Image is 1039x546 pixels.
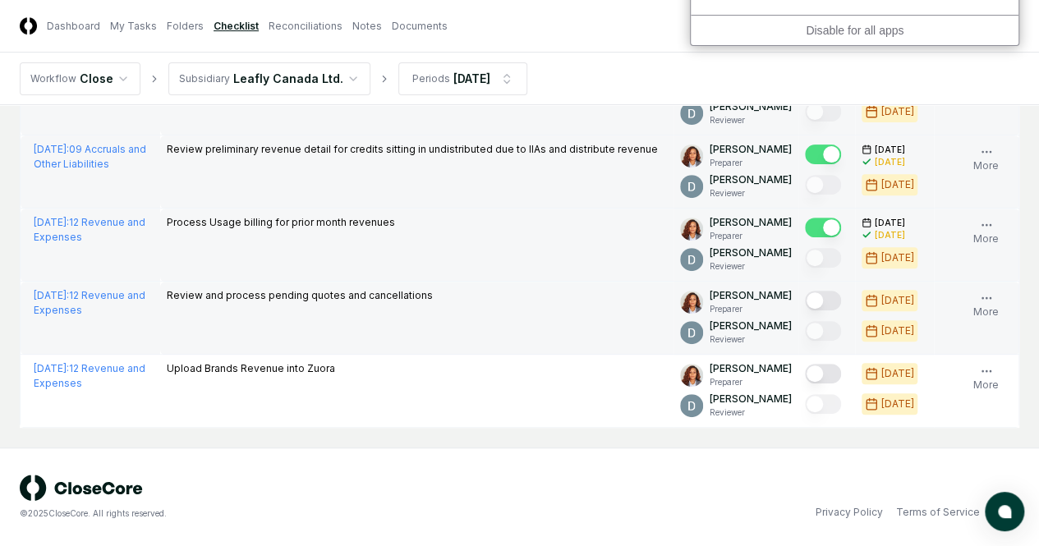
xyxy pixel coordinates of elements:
p: Preparer [710,376,792,388]
a: Reconciliations [269,19,343,34]
span: [DATE] : [34,143,69,155]
img: ACg8ocLeIi4Jlns6Fsr4lO0wQ1XJrFQvF4yUjbLrd1AsCAOmrfa1KQ=s96-c [680,248,703,271]
a: Notes [352,19,382,34]
button: More [970,215,1002,250]
img: ACg8ocLdVaUJ3SPYiWtV1SCOCLc5fH8jwZS3X49UX5Q0z8zS0ESX3Ok=s96-c [680,145,703,167]
div: [DATE] [881,323,914,338]
button: Mark complete [805,145,841,164]
button: Periods[DATE] [398,62,527,95]
a: [DATE]:12 Revenue and Expenses [34,216,145,243]
span: [DATE] [875,217,905,229]
img: ACg8ocLeIi4Jlns6Fsr4lO0wQ1XJrFQvF4yUjbLrd1AsCAOmrfa1KQ=s96-c [680,175,703,198]
span: [DATE] : [34,362,69,374]
p: [PERSON_NAME] [710,99,792,114]
p: Preparer [710,157,792,169]
p: Preparer [710,230,792,242]
p: [PERSON_NAME] [710,172,792,187]
p: [PERSON_NAME] [710,245,792,260]
img: ACg8ocLdVaUJ3SPYiWtV1SCOCLc5fH8jwZS3X49UX5Q0z8zS0ESX3Ok=s96-c [680,364,703,387]
button: More [970,361,1002,396]
p: Reviewer [710,406,792,419]
p: [PERSON_NAME] [710,288,792,303]
a: [DATE]:12 Revenue and Expenses [34,362,145,389]
a: [DATE]:12 Revenue and Expenses [34,289,145,316]
p: Reviewer [710,187,792,200]
div: [DATE] [881,104,914,119]
button: Mark complete [805,321,841,341]
button: More [970,142,1002,177]
p: [PERSON_NAME] [710,361,792,376]
a: Privacy Policy [816,505,883,520]
p: Reviewer [710,333,792,346]
button: Mark complete [805,218,841,237]
p: Review preliminary revenue detail for credits sitting in undistributed due to IIAs and distribute... [167,142,658,157]
p: [PERSON_NAME] [710,392,792,406]
div: [DATE] [875,229,905,241]
p: [PERSON_NAME] [710,142,792,157]
button: Mark complete [805,248,841,268]
a: [DATE]:09 Accruals and Other Liabilities [34,143,146,170]
a: Disable for all apps [806,24,903,37]
a: Dashboard [47,19,100,34]
nav: breadcrumb [20,62,527,95]
img: ACg8ocLdVaUJ3SPYiWtV1SCOCLc5fH8jwZS3X49UX5Q0z8zS0ESX3Ok=s96-c [680,218,703,241]
div: © 2025 CloseCore. All rights reserved. [20,507,520,520]
div: [DATE] [453,70,490,87]
button: Mark complete [805,102,841,122]
div: Periods [412,71,450,86]
div: [DATE] [875,156,905,168]
img: ACg8ocLdVaUJ3SPYiWtV1SCOCLc5fH8jwZS3X49UX5Q0z8zS0ESX3Ok=s96-c [680,291,703,314]
button: More [970,288,1002,323]
p: Review and process pending quotes and cancellations [167,288,433,303]
span: [DATE] [875,144,905,156]
p: Preparer [710,303,792,315]
button: atlas-launcher [985,492,1024,531]
p: Process Usage billing for prior month revenues [167,215,395,230]
div: [DATE] [881,177,914,192]
a: Folders [167,19,204,34]
div: Workflow [30,71,76,86]
p: [PERSON_NAME] [710,319,792,333]
a: Documents [392,19,448,34]
img: logo [20,475,143,501]
div: [DATE] [881,293,914,308]
img: ACg8ocLeIi4Jlns6Fsr4lO0wQ1XJrFQvF4yUjbLrd1AsCAOmrfa1KQ=s96-c [680,394,703,417]
button: Mark complete [805,291,841,310]
img: ACg8ocLeIi4Jlns6Fsr4lO0wQ1XJrFQvF4yUjbLrd1AsCAOmrfa1KQ=s96-c [680,321,703,344]
p: [PERSON_NAME] [710,215,792,230]
a: My Tasks [110,19,157,34]
span: [DATE] : [34,289,69,301]
div: [DATE] [881,366,914,381]
p: Upload Brands Revenue into Zuora [167,361,335,376]
a: Checklist [214,19,259,34]
div: [DATE] [881,397,914,411]
img: Logo [20,17,37,34]
div: [DATE] [881,250,914,265]
button: Mark complete [805,394,841,414]
a: Terms of Service [896,505,980,520]
p: Reviewer [710,260,792,273]
span: [DATE] : [34,216,69,228]
button: Mark complete [805,175,841,195]
div: Subsidiary [179,71,230,86]
button: Mark complete [805,364,841,383]
img: ACg8ocLeIi4Jlns6Fsr4lO0wQ1XJrFQvF4yUjbLrd1AsCAOmrfa1KQ=s96-c [680,102,703,125]
p: Reviewer [710,114,792,126]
